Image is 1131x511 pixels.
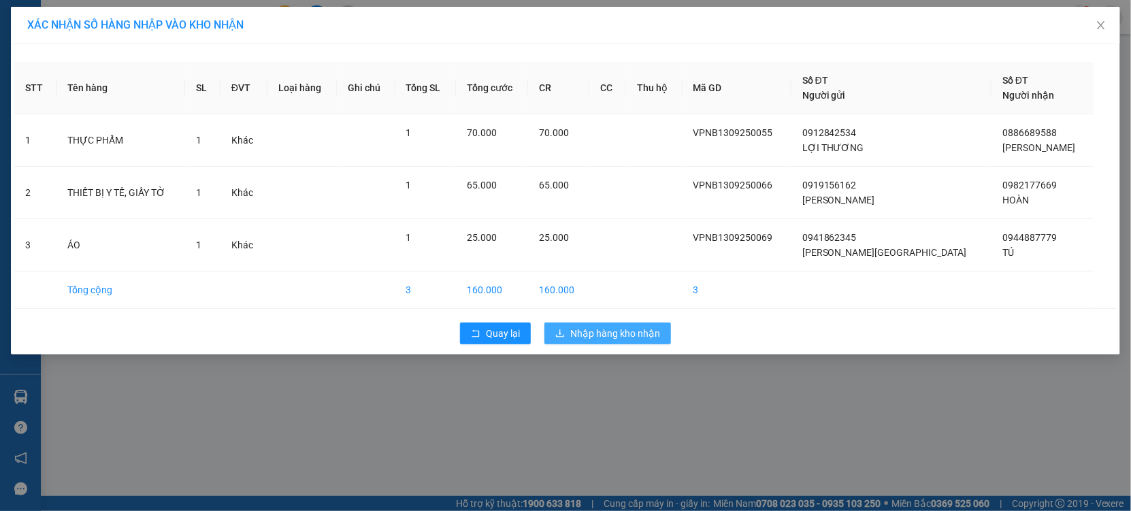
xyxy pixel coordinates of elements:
span: LỢI THƯƠNG [802,142,864,153]
span: TÚ [1002,247,1014,258]
span: 65.000 [539,180,569,191]
span: VPNB1309250069 [693,232,773,243]
span: 0941862345 [802,232,857,243]
span: Số ĐT [1002,75,1028,86]
span: 1 [196,187,201,198]
span: 1 [406,232,412,243]
td: 3 [14,219,56,271]
span: Số ĐT [802,75,828,86]
span: 1 [196,135,201,146]
th: Mã GD [683,62,791,114]
span: download [555,329,565,340]
td: 160.000 [528,271,589,309]
span: 1 [406,127,412,138]
li: Số 10 ngõ 15 Ngọc Hồi, Q.[PERSON_NAME], [GEOGRAPHIC_DATA] [127,33,569,50]
span: [PERSON_NAME] [802,195,875,205]
span: Người nhận [1002,90,1054,101]
b: GỬI : VP [PERSON_NAME] [17,99,237,121]
span: HOÀN [1002,195,1029,205]
button: Close [1082,7,1120,45]
span: 25.000 [539,232,569,243]
span: XÁC NHẬN SỐ HÀNG NHẬP VÀO KHO NHẬN [27,18,244,31]
button: rollbackQuay lại [460,323,531,344]
td: THỰC PHẨM [56,114,185,167]
td: Khác [220,167,267,219]
span: VPNB1309250055 [693,127,773,138]
span: 0912842534 [802,127,857,138]
span: 70.000 [467,127,497,138]
span: Nhập hàng kho nhận [570,326,660,341]
th: CC [589,62,626,114]
span: 1 [406,180,412,191]
li: Hotline: 19001155 [127,50,569,67]
span: close [1096,20,1107,31]
span: [PERSON_NAME][GEOGRAPHIC_DATA] [802,247,967,258]
span: Quay lại [486,326,520,341]
th: Ghi chú [337,62,395,114]
button: downloadNhập hàng kho nhận [544,323,671,344]
td: 1 [14,114,56,167]
th: Loại hàng [267,62,337,114]
td: THIẾT BỊ Y TẾ, GIẤY TỜ [56,167,185,219]
span: 0919156162 [802,180,857,191]
td: 2 [14,167,56,219]
span: [PERSON_NAME] [1002,142,1075,153]
td: Tổng cộng [56,271,185,309]
span: 70.000 [539,127,569,138]
td: 160.000 [456,271,528,309]
img: logo.jpg [17,17,85,85]
td: 3 [683,271,791,309]
th: Tên hàng [56,62,185,114]
span: 0982177669 [1002,180,1057,191]
span: 0944887779 [1002,232,1057,243]
th: ĐVT [220,62,267,114]
th: Tổng cước [456,62,528,114]
span: rollback [471,329,480,340]
td: 3 [395,271,456,309]
td: ÁO [56,219,185,271]
span: 65.000 [467,180,497,191]
th: STT [14,62,56,114]
td: Khác [220,219,267,271]
span: 0886689588 [1002,127,1057,138]
th: SL [185,62,220,114]
span: 1 [196,240,201,250]
span: 25.000 [467,232,497,243]
th: CR [528,62,589,114]
th: Tổng SL [395,62,456,114]
span: Người gửi [802,90,846,101]
span: VPNB1309250066 [693,180,773,191]
td: Khác [220,114,267,167]
th: Thu hộ [626,62,683,114]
